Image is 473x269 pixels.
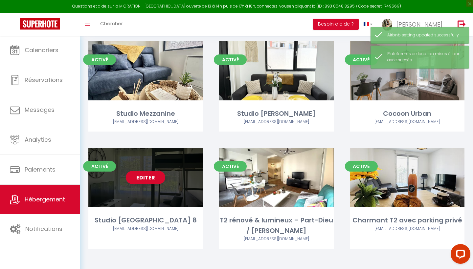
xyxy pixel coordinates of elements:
span: Analytics [25,135,51,144]
span: Calendriers [25,46,58,54]
div: Airbnb [88,226,203,232]
span: Notifications [25,225,62,233]
span: Activé [345,54,378,65]
span: Activé [214,161,247,172]
div: Airbnb [88,119,203,125]
span: Messages [25,106,55,114]
a: Editer [126,171,165,184]
a: Chercher [95,13,128,36]
a: Editer [126,64,165,77]
div: Studio [PERSON_NAME] [219,109,333,119]
span: Activé [345,161,378,172]
div: Airbnb [350,226,464,232]
div: Airbnb setting updated successfully [387,32,462,38]
span: Chercher [100,20,123,27]
span: Activé [214,54,247,65]
span: Hébergement [25,195,65,203]
a: Editer [257,64,296,77]
span: Activé [83,54,116,65]
div: Plateformes de location mises à jour avec succès [387,51,462,63]
span: Réservations [25,76,63,84]
div: Cocoon Urban [350,109,464,119]
div: Charmant T2 avec parking privé [350,215,464,225]
a: Editer [388,171,427,184]
div: Airbnb [350,119,464,125]
div: Airbnb [219,236,333,242]
iframe: LiveChat chat widget [445,241,473,269]
div: Airbnb [219,119,333,125]
img: ... [382,19,392,31]
button: Besoin d'aide ? [313,19,359,30]
span: Activé [83,161,116,172]
a: Editer [257,171,296,184]
span: Paiements [25,165,56,174]
img: logout [458,20,466,28]
div: Studio Mezzanine [88,109,203,119]
a: en cliquant ici [289,3,316,9]
img: Super Booking [20,18,60,30]
div: Studio [GEOGRAPHIC_DATA] 8 [88,215,203,225]
a: ... [PERSON_NAME] [377,13,451,36]
div: T2 rénové & lumineux – Part-Dieu / [PERSON_NAME] [219,215,333,236]
a: Editer [388,64,427,77]
span: [PERSON_NAME] [396,20,442,29]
